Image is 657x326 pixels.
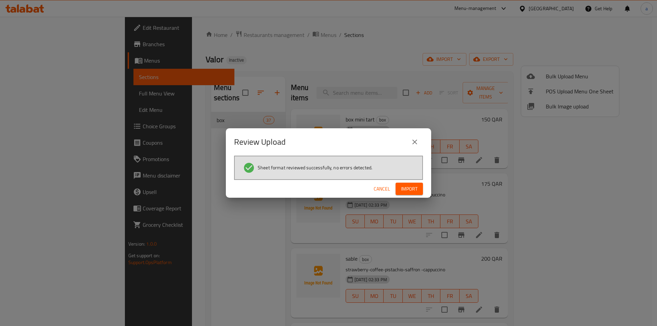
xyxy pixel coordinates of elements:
span: Import [401,185,417,193]
button: Import [396,183,423,195]
h2: Review Upload [234,136,286,147]
button: close [407,134,423,150]
span: Sheet format reviewed successfully, no errors detected. [258,164,372,171]
button: Cancel [371,183,393,195]
span: Cancel [374,185,390,193]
